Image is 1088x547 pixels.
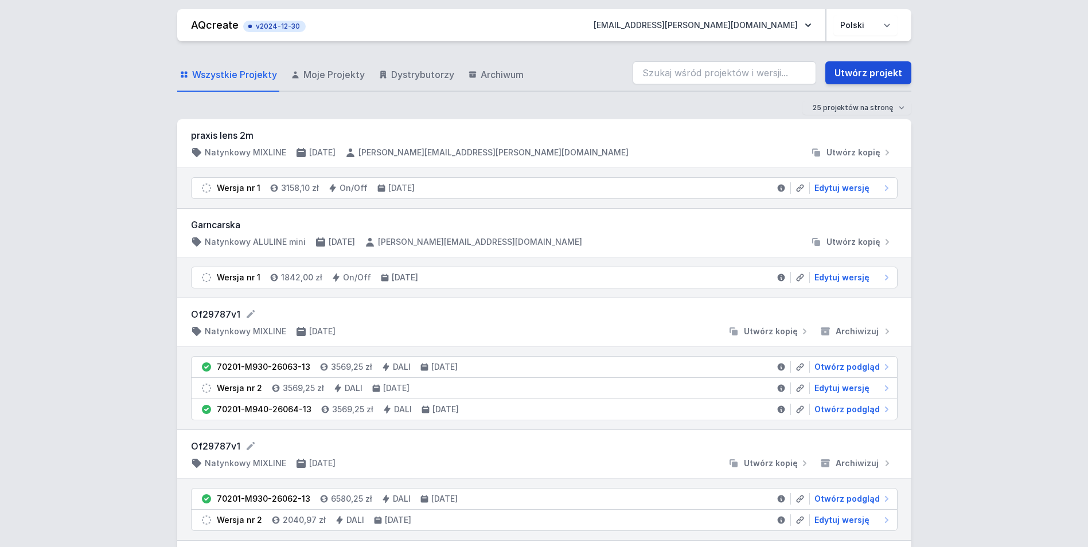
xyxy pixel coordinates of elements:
form: Of29787v1 [191,307,898,321]
a: Edytuj wersję [810,382,892,394]
h4: 2040,97 zł [283,514,326,526]
span: Otwórz podgląd [814,404,880,415]
button: [EMAIL_ADDRESS][PERSON_NAME][DOMAIN_NAME] [584,15,821,36]
span: Edytuj wersję [814,514,869,526]
span: Edytuj wersję [814,182,869,194]
input: Szukaj wśród projektów i wersji... [633,61,816,84]
button: Edytuj nazwę projektu [245,440,256,452]
h4: 1842,00 zł [281,272,322,283]
a: Dystrybutorzy [376,58,457,92]
button: Archiwizuj [815,458,898,469]
h4: 3569,25 zł [331,361,372,373]
h4: DALI [394,404,412,415]
h4: DALI [346,514,364,526]
span: Moje Projekty [303,68,365,81]
a: Edytuj wersję [810,182,892,194]
h4: 3158,10 zł [281,182,319,194]
span: Archiwum [481,68,524,81]
h4: [DATE] [432,404,459,415]
button: Archiwizuj [815,326,898,337]
h4: Natynkowy ALULINE mini [205,236,306,248]
h4: [DATE] [431,361,458,373]
h3: praxis lens 2m [191,128,898,142]
img: draft.svg [201,514,212,526]
button: Utwórz kopię [723,458,815,469]
img: draft.svg [201,272,212,283]
div: Wersja nr 2 [217,514,262,526]
span: Otwórz podgląd [814,361,880,373]
a: Utwórz projekt [825,61,911,84]
span: Edytuj wersję [814,272,869,283]
span: Otwórz podgląd [814,493,880,505]
button: Utwórz kopię [806,236,898,248]
div: Wersja nr 1 [217,272,260,283]
h4: [DATE] [392,272,418,283]
h4: [PERSON_NAME][EMAIL_ADDRESS][DOMAIN_NAME] [378,236,582,248]
a: Wszystkie Projekty [177,58,279,92]
a: AQcreate [191,19,239,31]
span: Utwórz kopię [744,326,798,337]
span: Wszystkie Projekty [192,68,277,81]
h3: Garncarska [191,218,898,232]
h4: 3569,25 zł [283,382,324,394]
h4: Natynkowy MIXLINE [205,326,286,337]
h4: [DATE] [385,514,411,526]
h4: 6580,25 zł [331,493,372,505]
div: Wersja nr 2 [217,382,262,394]
select: Wybierz język [833,15,898,36]
span: Utwórz kopię [826,147,880,158]
h4: DALI [393,493,411,505]
img: draft.svg [201,182,212,194]
h4: DALI [393,361,411,373]
h4: [DATE] [329,236,355,248]
img: draft.svg [201,382,212,394]
a: Moje Projekty [288,58,367,92]
h4: On/Off [343,272,371,283]
h4: [DATE] [431,493,458,505]
h4: Natynkowy MIXLINE [205,458,286,469]
h4: [DATE] [309,326,336,337]
span: Utwórz kopię [826,236,880,248]
h4: [DATE] [309,458,336,469]
button: Edytuj nazwę projektu [245,308,256,320]
button: Utwórz kopię [806,147,898,158]
h4: 3569,25 zł [332,404,373,415]
span: Archiwizuj [836,458,879,469]
div: 70201-M940-26064-13 [217,404,311,415]
div: Wersja nr 1 [217,182,260,194]
span: Utwórz kopię [744,458,798,469]
h4: [PERSON_NAME][EMAIL_ADDRESS][PERSON_NAME][DOMAIN_NAME] [358,147,629,158]
span: Archiwizuj [836,326,879,337]
h4: Natynkowy MIXLINE [205,147,286,158]
h4: DALI [345,382,362,394]
h4: [DATE] [388,182,415,194]
h4: [DATE] [309,147,336,158]
a: Otwórz podgląd [810,361,892,373]
span: Dystrybutorzy [391,68,454,81]
button: Utwórz kopię [723,326,815,337]
a: Edytuj wersję [810,514,892,526]
h4: [DATE] [383,382,410,394]
div: 70201-M930-26063-13 [217,361,310,373]
a: Edytuj wersję [810,272,892,283]
span: v2024-12-30 [249,22,300,31]
button: v2024-12-30 [243,18,306,32]
form: Of29787v1 [191,439,898,453]
a: Otwórz podgląd [810,493,892,505]
div: 70201-M930-26062-13 [217,493,310,505]
a: Otwórz podgląd [810,404,892,415]
a: Archiwum [466,58,526,92]
span: Edytuj wersję [814,382,869,394]
h4: On/Off [340,182,368,194]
